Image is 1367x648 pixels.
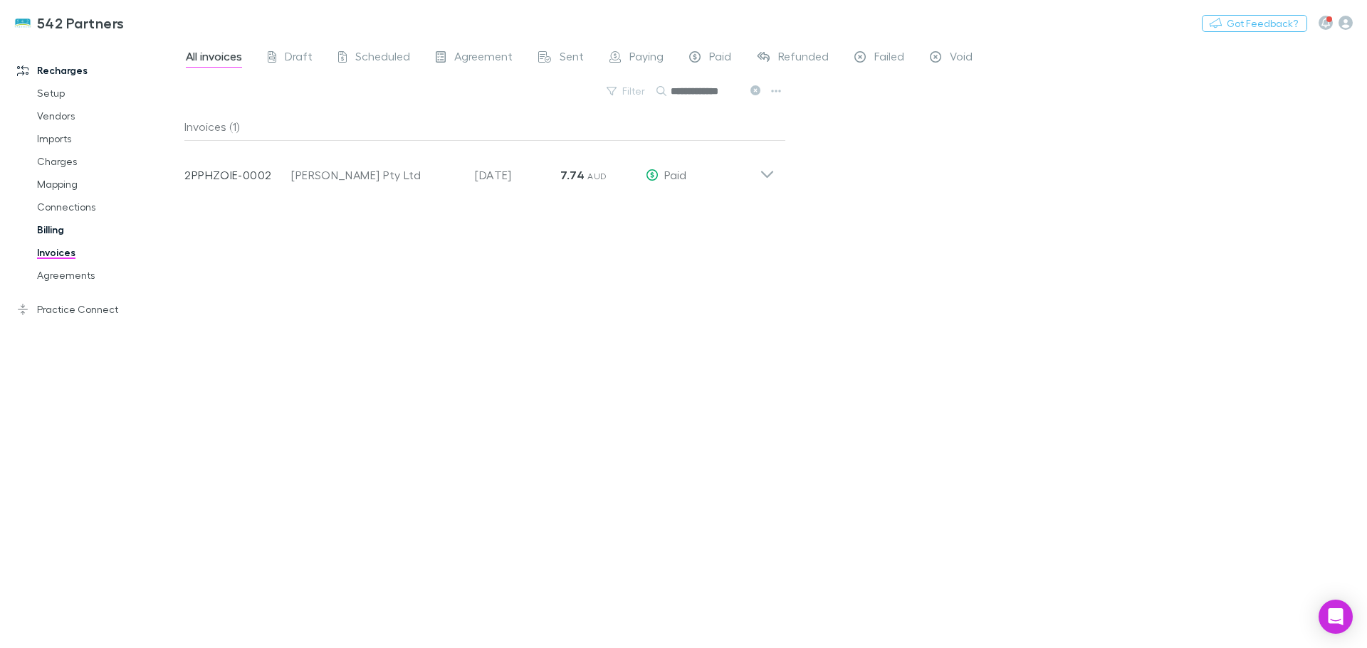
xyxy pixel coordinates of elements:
[184,166,291,184] p: 2PPHZOIE-0002
[23,105,192,127] a: Vendors
[454,49,513,68] span: Agreement
[291,166,461,184] div: [PERSON_NAME] Pty Ltd
[14,14,31,31] img: 542 Partners's Logo
[23,82,192,105] a: Setup
[37,14,125,31] h3: 542 Partners
[664,168,686,181] span: Paid
[23,241,192,264] a: Invoices
[23,218,192,241] a: Billing
[560,49,584,68] span: Sent
[1319,600,1353,634] div: Open Intercom Messenger
[23,264,192,287] a: Agreements
[560,168,584,182] strong: 7.74
[874,49,904,68] span: Failed
[23,173,192,196] a: Mapping
[355,49,410,68] span: Scheduled
[285,49,313,68] span: Draft
[709,49,731,68] span: Paid
[23,196,192,218] a: Connections
[599,83,654,100] button: Filter
[23,127,192,150] a: Imports
[3,59,192,82] a: Recharges
[3,298,192,321] a: Practice Connect
[950,49,973,68] span: Void
[6,6,133,40] a: 542 Partners
[23,150,192,173] a: Charges
[629,49,664,68] span: Paying
[475,166,560,184] p: [DATE]
[173,141,786,198] div: 2PPHZOIE-0002[PERSON_NAME] Pty Ltd[DATE]7.74 AUDPaid
[1202,15,1307,32] button: Got Feedback?
[778,49,829,68] span: Refunded
[186,49,242,68] span: All invoices
[587,171,607,181] span: AUD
